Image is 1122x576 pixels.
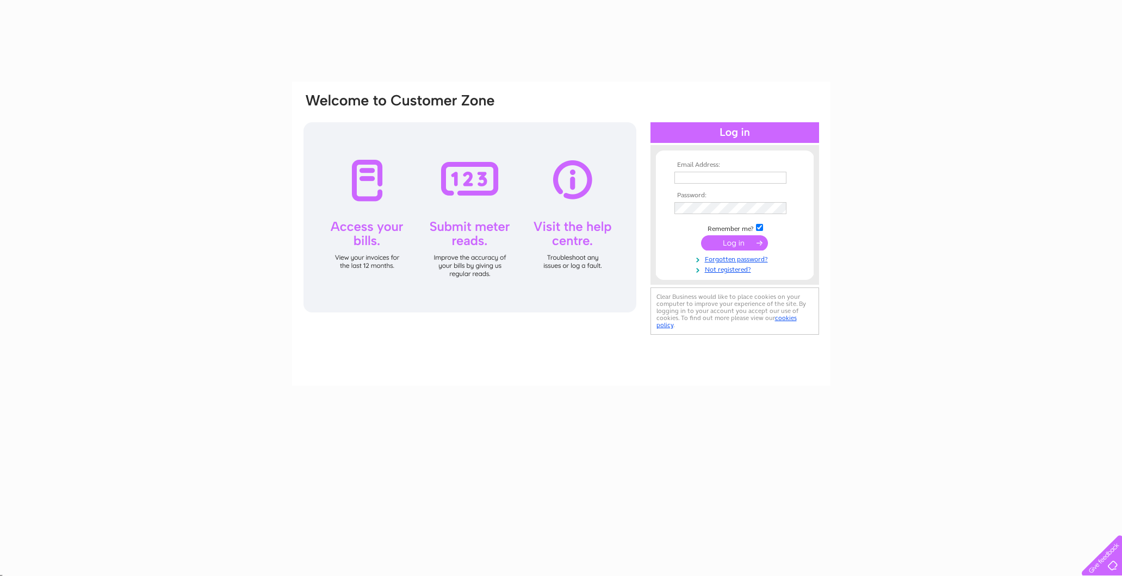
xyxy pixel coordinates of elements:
[672,192,798,199] th: Password:
[672,161,798,169] th: Email Address:
[674,264,798,274] a: Not registered?
[672,222,798,233] td: Remember me?
[650,287,819,335] div: Clear Business would like to place cookies on your computer to improve your experience of the sit...
[674,253,798,264] a: Forgotten password?
[701,235,768,251] input: Submit
[656,314,797,329] a: cookies policy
